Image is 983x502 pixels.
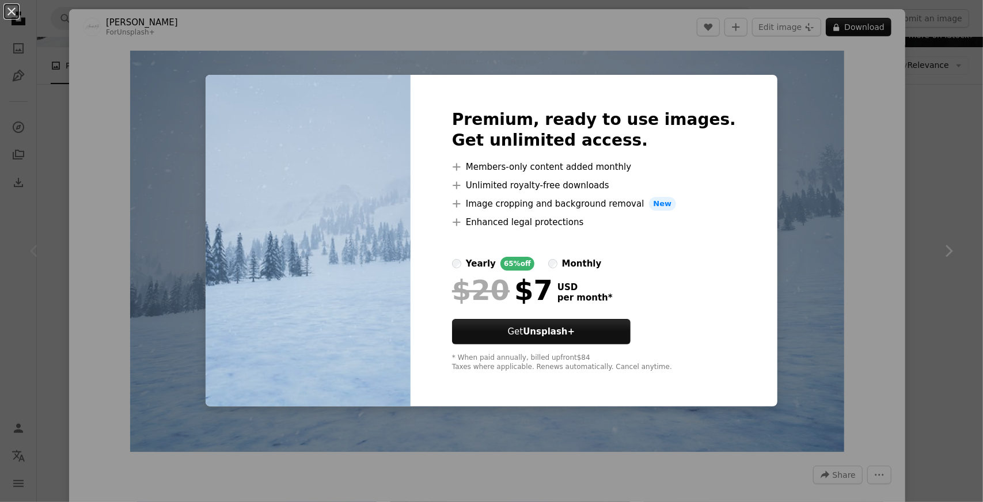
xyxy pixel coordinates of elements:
[452,275,553,305] div: $7
[452,178,736,192] li: Unlimited royalty-free downloads
[523,326,575,337] strong: Unsplash+
[452,160,736,174] li: Members-only content added monthly
[452,197,736,211] li: Image cropping and background removal
[562,257,602,271] div: monthly
[452,259,461,268] input: yearly65%off
[452,109,736,151] h2: Premium, ready to use images. Get unlimited access.
[649,197,677,211] span: New
[452,319,631,344] button: GetUnsplash+
[466,257,496,271] div: yearly
[452,275,510,305] span: $20
[500,257,534,271] div: 65% off
[452,353,736,372] div: * When paid annually, billed upfront $84 Taxes where applicable. Renews automatically. Cancel any...
[557,282,613,292] span: USD
[557,292,613,303] span: per month *
[548,259,557,268] input: monthly
[206,75,411,406] img: premium_photo-1671490807744-132acfe1eab4
[452,215,736,229] li: Enhanced legal protections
